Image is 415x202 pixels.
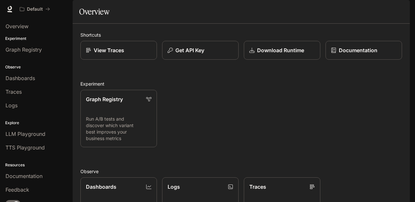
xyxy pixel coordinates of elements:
[80,168,402,175] h2: Observe
[80,80,402,87] h2: Experiment
[79,5,109,18] h1: Overview
[244,41,320,60] a: Download Runtime
[17,3,53,16] button: All workspaces
[339,46,377,54] p: Documentation
[249,183,266,191] p: Traces
[168,183,180,191] p: Logs
[257,46,304,54] p: Download Runtime
[27,6,43,12] p: Default
[86,95,123,103] p: Graph Registry
[162,41,239,60] button: Get API Key
[86,183,116,191] p: Dashboards
[80,41,157,60] a: View Traces
[326,41,402,60] a: Documentation
[94,46,124,54] p: View Traces
[175,46,204,54] p: Get API Key
[80,90,157,147] a: Graph RegistryRun A/B tests and discover which variant best improves your business metrics
[86,116,151,142] p: Run A/B tests and discover which variant best improves your business metrics
[80,31,402,38] h2: Shortcuts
